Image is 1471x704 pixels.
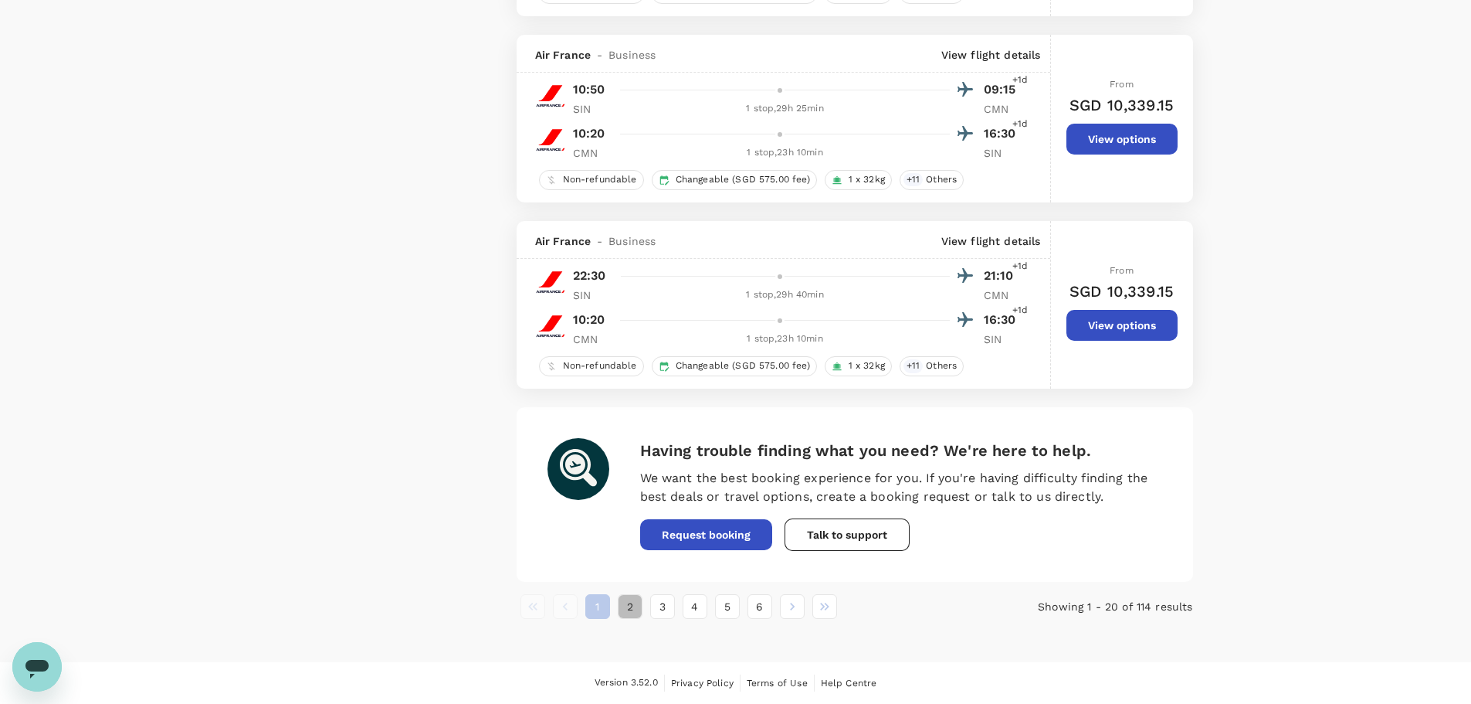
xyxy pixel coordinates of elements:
[821,675,877,692] a: Help Centre
[573,145,612,161] p: CMN
[535,124,566,155] img: AF
[920,359,963,372] span: Others
[1066,310,1178,341] button: View options
[900,356,964,376] div: +11Others
[785,519,910,551] button: Talk to support
[671,678,734,689] span: Privacy Policy
[1012,303,1028,318] span: +1d
[984,311,1022,329] p: 16:30
[984,145,1022,161] p: SIN
[573,80,605,99] p: 10:50
[535,311,566,342] img: AF
[573,332,612,347] p: CMN
[825,356,892,376] div: 1 x 32kg
[683,594,707,619] button: Go to page 4
[12,642,62,692] iframe: Button to launch messaging window
[573,124,605,143] p: 10:20
[984,287,1022,303] p: CMN
[747,678,808,689] span: Terms of Use
[984,124,1022,143] p: 16:30
[573,267,606,285] p: 22:30
[595,675,658,691] span: Version 3.52.0
[1066,124,1178,155] button: View options
[573,311,605,329] p: 10:20
[621,145,950,161] div: 1 stop , 23h 10min
[842,173,891,186] span: 1 x 32kg
[747,675,808,692] a: Terms of Use
[640,438,1162,463] h6: Having trouble finding what you need? We're here to help.
[967,599,1192,614] p: Showing 1 - 20 of 114 results
[1012,259,1028,274] span: +1d
[1069,93,1174,117] h6: SGD 10,339.15
[1069,279,1174,304] h6: SGD 10,339.15
[535,80,566,111] img: AF
[539,356,644,376] div: Non-refundable
[640,469,1162,506] p: We want the best booking experience for you. If you're having difficulty finding the best deals o...
[903,173,923,186] span: + 11
[573,101,612,117] p: SIN
[621,332,950,347] div: 1 stop , 23h 10min
[539,170,644,190] div: Non-refundable
[535,47,591,63] span: Air France
[557,359,643,372] span: Non-refundable
[608,47,656,63] span: Business
[671,675,734,692] a: Privacy Policy
[517,594,968,619] nav: pagination navigation
[780,594,805,619] button: Go to next page
[621,101,950,117] div: 1 stop , 29h 25min
[984,332,1022,347] p: SIN
[900,170,964,190] div: +11Others
[652,356,817,376] div: Changeable (SGD 575.00 fee)
[608,233,656,249] span: Business
[747,594,772,619] button: Go to page 6
[1012,73,1028,88] span: +1d
[618,594,642,619] button: Go to page 2
[573,287,612,303] p: SIN
[903,359,923,372] span: + 11
[842,359,891,372] span: 1 x 32kg
[984,101,1022,117] p: CMN
[1012,117,1028,132] span: +1d
[669,173,816,186] span: Changeable (SGD 575.00 fee)
[669,359,816,372] span: Changeable (SGD 575.00 fee)
[585,594,610,619] button: page 1
[535,233,591,249] span: Air France
[1110,79,1134,90] span: From
[640,519,772,550] button: Request booking
[941,47,1041,63] p: View flight details
[812,594,837,619] button: Go to last page
[821,678,877,689] span: Help Centre
[650,594,675,619] button: Go to page 3
[920,173,963,186] span: Others
[591,47,608,63] span: -
[984,80,1022,99] p: 09:15
[652,170,817,190] div: Changeable (SGD 575.00 fee)
[591,233,608,249] span: -
[984,267,1022,285] p: 21:10
[715,594,740,619] button: Go to page 5
[557,173,643,186] span: Non-refundable
[535,267,566,298] img: AF
[825,170,892,190] div: 1 x 32kg
[1110,265,1134,276] span: From
[941,233,1041,249] p: View flight details
[621,287,950,303] div: 1 stop , 29h 40min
